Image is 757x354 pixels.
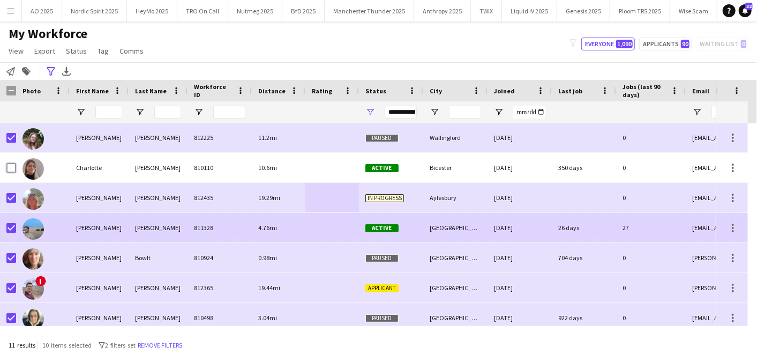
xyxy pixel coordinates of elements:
div: [DATE] [488,183,552,212]
button: BYD 2025 [282,1,325,21]
button: TRO On Call [177,1,228,21]
app-action-btn: Advanced filters [44,65,57,78]
button: AO 2025 [22,1,62,21]
div: Wallingford [423,123,488,152]
span: Jobs (last 90 days) [623,83,666,99]
div: 810110 [188,153,252,182]
div: [DATE] [488,213,552,242]
div: 0 [616,153,686,182]
span: Last job [558,87,582,95]
div: [DATE] [488,153,552,182]
div: 27 [616,213,686,242]
span: Active [365,224,399,232]
a: Export [30,44,59,58]
div: 810498 [188,303,252,333]
div: [PERSON_NAME] [129,183,188,212]
div: [DATE] [488,273,552,303]
app-action-btn: Add to tag [20,65,33,78]
button: Remove filters [136,340,184,351]
button: Wise Scam [670,1,717,21]
div: Aylesbury [423,183,488,212]
div: [DATE] [488,303,552,333]
span: View [9,46,24,56]
div: [GEOGRAPHIC_DATA] [423,243,488,272]
span: Photo [23,87,41,95]
a: Comms [115,44,148,58]
span: Applicant [365,284,399,292]
img: Freddie Paley [23,218,44,240]
button: Open Filter Menu [365,107,375,117]
a: Tag [93,44,113,58]
span: 10.6mi [258,164,277,172]
span: Comms [119,46,144,56]
input: Workforce ID Filter Input [213,106,245,119]
span: Paused [365,314,399,322]
img: Louise Hopkins [23,308,44,330]
img: Laurence Davies [23,278,44,300]
div: [GEOGRAPHIC_DATA] [423,303,488,333]
span: Last Name [135,87,167,95]
span: 11.2mi [258,134,277,142]
div: [PERSON_NAME] [70,303,129,333]
span: Workforce ID [194,83,233,99]
button: Everyone1,090 [581,38,635,50]
span: 0.98mi [258,254,277,262]
app-action-btn: Notify workforce [4,65,17,78]
span: City [430,87,442,95]
div: 0 [616,123,686,152]
span: Paused [365,134,399,142]
span: 3.04mi [258,314,277,322]
span: 19.29mi [258,194,280,202]
input: Last Name Filter Input [154,106,181,119]
div: Bowlt [129,243,188,272]
span: Status [66,46,87,56]
div: [PERSON_NAME] [70,123,129,152]
div: 0 [616,183,686,212]
button: Open Filter Menu [135,107,145,117]
span: First Name [76,87,109,95]
button: Nutmeg 2025 [228,1,282,21]
div: 0 [616,273,686,303]
div: [DATE] [488,243,552,272]
span: My Workforce [9,26,87,42]
button: Ploom TRS 2025 [610,1,670,21]
div: 812435 [188,183,252,212]
span: 2 filters set [105,341,136,349]
img: Charlotte Barrett [23,158,44,180]
div: 0 [616,243,686,272]
div: [PERSON_NAME] [129,123,188,152]
a: 32 [739,4,752,17]
input: City Filter Input [449,106,481,119]
button: Open Filter Menu [692,107,702,117]
div: 922 days [552,303,616,333]
app-action-btn: Export XLSX [60,65,73,78]
div: [PERSON_NAME] [129,273,188,303]
div: [PERSON_NAME] [70,243,129,272]
span: Active [365,164,399,172]
img: Charley Farrow [23,128,44,150]
input: Joined Filter Input [513,106,545,119]
span: Paused [365,254,399,262]
span: Email [692,87,709,95]
button: Open Filter Menu [494,107,504,117]
div: 0 [616,303,686,333]
div: [PERSON_NAME] [129,213,188,242]
span: 4.76mi [258,224,277,232]
div: [GEOGRAPHIC_DATA] [423,273,488,303]
div: 811328 [188,213,252,242]
button: Genesis 2025 [557,1,610,21]
div: [PERSON_NAME] [129,303,188,333]
div: [PERSON_NAME] [129,153,188,182]
div: 350 days [552,153,616,182]
span: Distance [258,87,286,95]
div: [PERSON_NAME] [70,213,129,242]
button: Applicants90 [639,38,692,50]
div: 812225 [188,123,252,152]
span: 90 [681,40,689,48]
button: HeyMo 2025 [127,1,177,21]
span: In progress [365,194,404,202]
button: Liquid IV 2025 [502,1,557,21]
div: [GEOGRAPHIC_DATA] [423,213,488,242]
button: Anthropy 2025 [414,1,471,21]
span: 1,090 [616,40,633,48]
